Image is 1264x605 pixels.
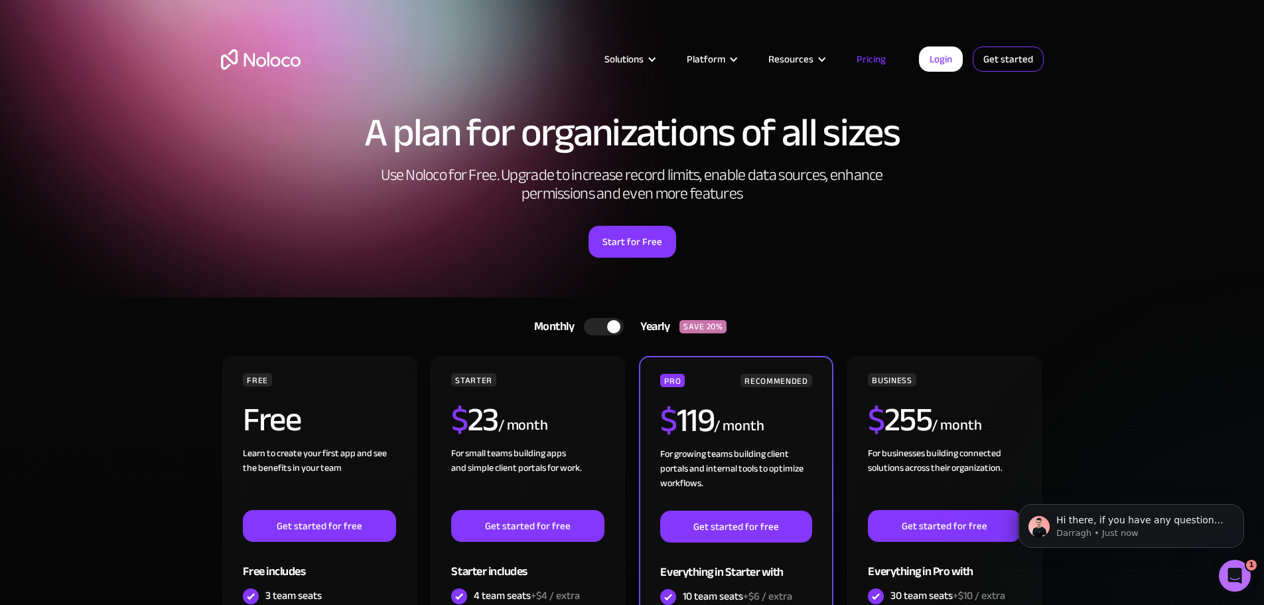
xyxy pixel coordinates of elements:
[451,510,604,542] a: Get started for free
[768,50,813,68] div: Resources
[679,320,727,333] div: SAVE 20%
[451,542,604,585] div: Starter includes
[999,476,1264,569] iframe: Intercom notifications message
[221,49,301,70] a: home
[589,226,676,258] a: Start for Free
[660,447,811,511] div: For growing teams building client portals and internal tools to optimize workflows.
[868,373,916,387] div: BUSINESS
[498,415,548,436] div: / month
[740,374,811,387] div: RECOMMENDED
[660,389,677,452] span: $
[868,446,1020,510] div: For businesses building connected solutions across their organization. ‍
[243,446,395,510] div: Learn to create your first app and see the benefits in your team ‍
[604,50,644,68] div: Solutions
[265,588,322,603] div: 3 team seats
[868,389,884,451] span: $
[243,510,395,542] a: Get started for free
[890,588,1005,603] div: 30 team seats
[660,374,685,387] div: PRO
[670,50,752,68] div: Platform
[518,317,585,337] div: Monthly
[624,317,679,337] div: Yearly
[451,403,498,436] h2: 23
[1219,560,1251,592] iframe: Intercom live chat
[221,113,1044,153] h1: A plan for organizations of all sizes
[752,50,840,68] div: Resources
[474,588,580,603] div: 4 team seats
[243,373,272,387] div: FREE
[687,50,725,68] div: Platform
[1246,560,1257,570] span: 1
[932,415,981,436] div: / month
[243,403,301,436] h2: Free
[868,510,1020,542] a: Get started for free
[973,46,1044,72] a: Get started
[451,373,496,387] div: STARTER
[919,46,963,72] a: Login
[660,404,714,437] h2: 119
[683,589,792,604] div: 10 team seats
[243,542,395,585] div: Free includes
[868,403,932,436] h2: 255
[660,511,811,543] a: Get started for free
[367,166,898,203] h2: Use Noloco for Free. Upgrade to increase record limits, enable data sources, enhance permissions ...
[451,446,604,510] div: For small teams building apps and simple client portals for work. ‍
[840,50,902,68] a: Pricing
[868,542,1020,585] div: Everything in Pro with
[714,416,764,437] div: / month
[588,50,670,68] div: Solutions
[451,389,468,451] span: $
[660,543,811,586] div: Everything in Starter with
